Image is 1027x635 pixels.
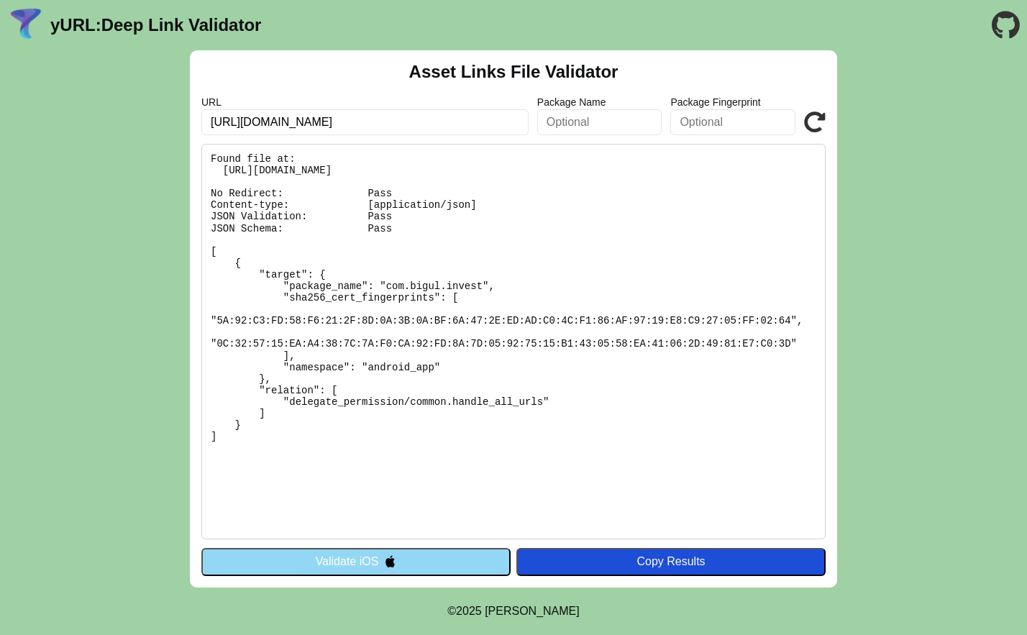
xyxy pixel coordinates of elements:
label: Package Name [537,96,662,108]
div: Copy Results [524,555,818,568]
h2: Asset Links File Validator [409,62,619,82]
button: Copy Results [516,548,826,575]
button: Validate iOS [201,548,511,575]
span: 2025 [456,605,482,617]
a: Michael Ibragimchayev's Personal Site [485,605,580,617]
img: yURL Logo [7,6,45,44]
label: URL [201,96,529,108]
label: Package Fingerprint [670,96,795,108]
input: Optional [537,109,662,135]
img: appleIcon.svg [384,555,396,567]
input: Required [201,109,529,135]
input: Optional [670,109,795,135]
pre: Found file at: [URL][DOMAIN_NAME] No Redirect: Pass Content-type: [application/json] JSON Validat... [201,144,826,539]
footer: © [447,588,579,635]
a: yURL:Deep Link Validator [50,15,261,35]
